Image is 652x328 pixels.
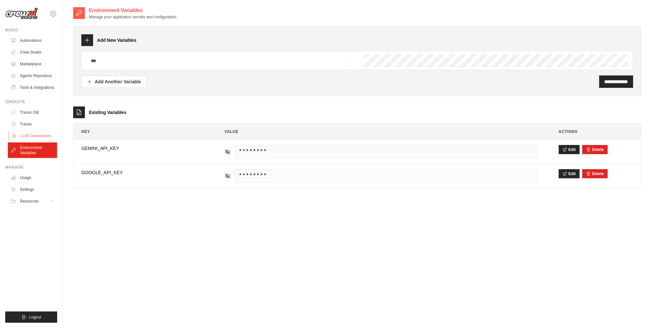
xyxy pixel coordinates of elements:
span: GEMINI_API_KEY [81,145,204,152]
th: Actions [551,124,641,139]
a: Traces Old [8,107,57,118]
span: Resources [20,199,39,204]
button: Delete [586,147,604,152]
h3: Add New Variables [97,37,137,43]
h2: Environment Variables [89,7,176,14]
div: Build [5,27,57,33]
a: Settings [8,184,57,195]
a: Agents Repository [8,71,57,81]
button: Delete [586,171,604,176]
span: GOOGLE_API_KEY [81,169,204,176]
a: LLM Connections [8,131,58,141]
div: Operate [5,99,57,105]
a: Tools & Integrations [8,82,57,93]
button: Add Another Variable [81,75,147,88]
a: Marketplace [8,59,57,69]
button: Edit [559,169,580,178]
a: Crew Studio [8,47,57,57]
th: Value [217,124,546,139]
button: Logout [5,312,57,323]
a: Traces [8,119,57,129]
a: Automations [8,35,57,46]
a: Usage [8,172,57,183]
p: Manage your application secrets and configuration [89,14,176,20]
th: Key [73,124,212,139]
h3: Existing Variables [89,109,126,116]
button: Edit [559,145,580,154]
button: Resources [8,196,57,206]
span: Logout [29,315,41,320]
div: Add Another Variable [87,78,141,85]
img: Logo [5,8,38,20]
a: Environment Variables [8,142,57,158]
div: Manage [5,165,57,170]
